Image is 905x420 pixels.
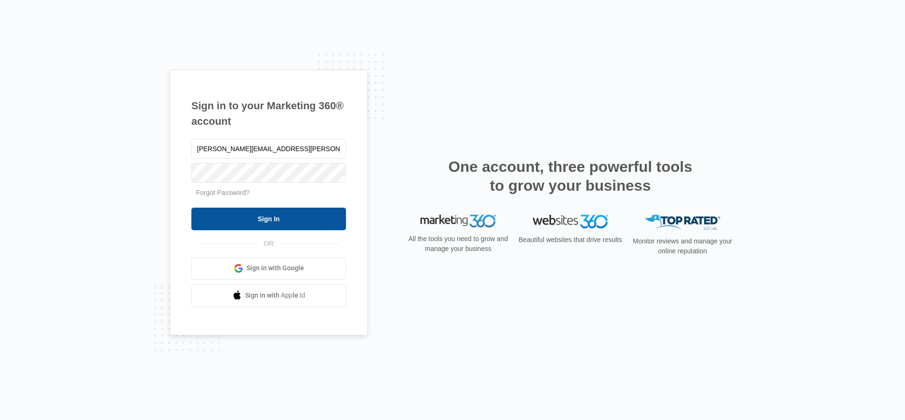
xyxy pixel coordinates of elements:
img: Websites 360 [533,215,608,228]
span: OR [257,239,280,249]
img: Top Rated Local [645,215,720,230]
img: Marketing 360 [420,215,496,228]
input: Sign In [191,208,346,230]
span: Sign in with Google [247,263,304,273]
a: Sign in with Google [191,257,346,280]
h1: Sign in to your Marketing 360® account [191,98,346,129]
p: All the tools you need to grow and manage your business [405,234,511,254]
input: Email [191,139,346,159]
a: Forgot Password? [196,189,250,196]
a: Sign in with Apple Id [191,284,346,307]
p: Beautiful websites that drive results [518,235,623,245]
h2: One account, three powerful tools to grow your business [445,157,695,195]
span: Sign in with Apple Id [245,291,305,300]
p: Monitor reviews and manage your online reputation [630,236,735,256]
